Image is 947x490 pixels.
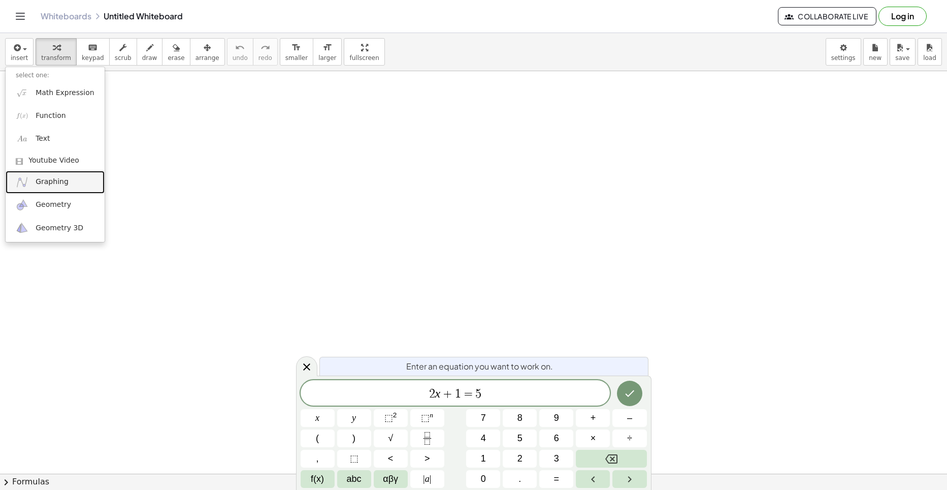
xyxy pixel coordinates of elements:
[539,450,573,468] button: 3
[6,217,105,239] a: Geometry 3D
[576,430,610,447] button: Times
[423,472,431,486] span: a
[280,38,313,66] button: format_sizesmaller
[517,432,523,445] span: 5
[481,472,486,486] span: 0
[16,133,28,145] img: Aa.png
[518,472,521,486] span: .
[612,470,646,488] button: Right arrow
[461,388,476,400] span: =
[430,411,433,419] sup: n
[16,86,28,99] img: sqrt_x.png
[16,176,28,189] img: ggb-graphing.svg
[617,381,642,406] button: Done
[591,411,596,425] span: +
[109,38,137,66] button: scrub
[337,470,371,488] button: Alphabet
[455,388,461,400] span: 1
[539,470,573,488] button: Equals
[539,430,573,447] button: 6
[347,472,362,486] span: abc
[503,430,537,447] button: 5
[421,413,430,423] span: ⬚
[233,54,248,62] span: undo
[337,430,371,447] button: )
[190,38,225,66] button: arrange
[503,470,537,488] button: .
[440,388,455,400] span: +
[554,452,559,466] span: 3
[301,430,335,447] button: (
[374,430,408,447] button: Square root
[36,223,83,233] span: Geometry 3D
[6,128,105,150] a: Text
[322,42,332,54] i: format_size
[137,38,163,66] button: draw
[423,474,425,484] span: |
[517,452,523,466] span: 2
[481,452,486,466] span: 1
[301,450,335,468] button: ,
[350,452,358,466] span: ⬚
[28,156,79,166] span: Youtube Video
[162,38,190,66] button: erase
[435,387,441,400] var: x
[315,411,319,425] span: x
[591,432,596,445] span: ×
[36,177,69,187] span: Graphing
[576,450,646,468] button: Backspace
[291,42,301,54] i: format_size
[429,388,435,400] span: 2
[195,54,219,62] span: arrange
[227,38,253,66] button: undoundo
[36,88,94,98] span: Math Expression
[831,54,856,62] span: settings
[393,411,397,419] sup: 2
[778,7,876,25] button: Collaborate Live
[6,104,105,127] a: Function
[349,54,379,62] span: fullscreen
[12,8,28,24] button: Toggle navigation
[576,470,610,488] button: Left arrow
[352,411,356,425] span: y
[787,12,868,21] span: Collaborate Live
[5,38,34,66] button: insert
[503,409,537,427] button: 8
[554,411,559,425] span: 9
[410,409,444,427] button: Superscript
[878,7,927,26] button: Log in
[481,411,486,425] span: 7
[612,409,646,427] button: Minus
[82,54,104,62] span: keypad
[410,470,444,488] button: Absolute value
[6,194,105,217] a: Geometry
[388,432,393,445] span: √
[539,409,573,427] button: 9
[6,150,105,171] a: Youtube Video
[352,432,355,445] span: )
[410,430,444,447] button: Fraction
[627,432,632,445] span: ÷
[76,38,110,66] button: keyboardkeypad
[374,450,408,468] button: Less than
[466,450,500,468] button: 1
[253,38,278,66] button: redoredo
[168,54,184,62] span: erase
[260,42,270,54] i: redo
[466,470,500,488] button: 0
[6,70,105,81] li: select one:
[475,388,481,400] span: 5
[88,42,97,54] i: keyboard
[311,472,324,486] span: f(x)
[301,470,335,488] button: Functions
[36,134,50,144] span: Text
[388,452,394,466] span: <
[374,409,408,427] button: Squared
[554,472,560,486] span: =
[918,38,942,66] button: load
[301,409,335,427] button: x
[430,474,432,484] span: |
[235,42,245,54] i: undo
[258,54,272,62] span: redo
[337,450,371,468] button: Placeholder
